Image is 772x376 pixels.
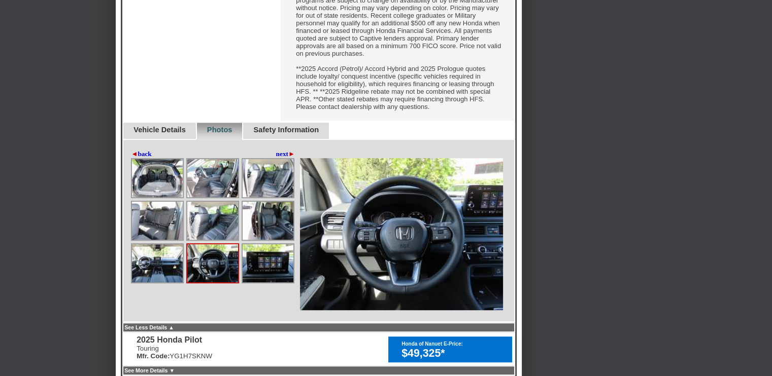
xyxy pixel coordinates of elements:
img: Image.aspx [243,202,293,240]
img: Image.aspx [243,244,293,282]
a: next► [276,150,295,158]
span: ◄ [131,150,138,158]
img: Image.aspx [243,159,293,197]
img: Image.aspx [187,244,238,282]
a: Safety Information [253,126,319,134]
img: Image.aspx [187,202,238,240]
img: Image.aspx [300,158,503,310]
b: Mfr. Code: [137,352,170,360]
a: Vehicle Details [133,126,186,134]
img: Image.aspx [132,202,183,240]
div: $49,325* [401,347,507,360]
img: Image.aspx [187,159,238,197]
img: Image.aspx [132,159,183,197]
a: ◄back [131,150,152,158]
span: ► [288,150,295,158]
div: 2025 Honda Pilot [137,335,212,345]
a: See More Details ▼ [124,367,175,373]
a: See Less Details ▲ [124,324,174,330]
img: Image.aspx [132,244,183,282]
a: Photos [207,126,232,134]
font: Honda of Nanuet E-Price: [401,341,463,347]
div: Touring YG1H7SKNW [137,345,212,360]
